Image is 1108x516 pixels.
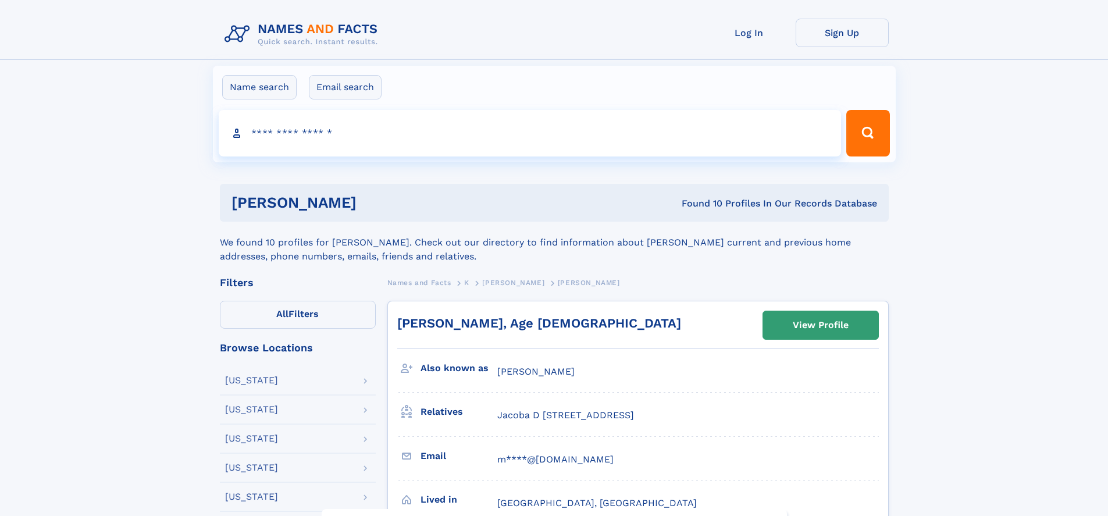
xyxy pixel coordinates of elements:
[309,75,382,99] label: Email search
[225,376,278,385] div: [US_STATE]
[519,197,877,210] div: Found 10 Profiles In Our Records Database
[703,19,796,47] a: Log In
[421,490,497,510] h3: Lived in
[231,195,519,210] h1: [PERSON_NAME]
[225,405,278,414] div: [US_STATE]
[397,316,681,330] a: [PERSON_NAME], Age [DEMOGRAPHIC_DATA]
[846,110,889,156] button: Search Button
[225,463,278,472] div: [US_STATE]
[225,492,278,501] div: [US_STATE]
[464,275,469,290] a: K
[222,75,297,99] label: Name search
[276,308,288,319] span: All
[796,19,889,47] a: Sign Up
[763,311,878,339] a: View Profile
[482,279,544,287] span: [PERSON_NAME]
[220,277,376,288] div: Filters
[219,110,842,156] input: search input
[421,446,497,466] h3: Email
[220,222,889,264] div: We found 10 profiles for [PERSON_NAME]. Check out our directory to find information about [PERSON...
[387,275,451,290] a: Names and Facts
[482,275,544,290] a: [PERSON_NAME]
[220,19,387,50] img: Logo Names and Facts
[421,358,497,378] h3: Also known as
[220,301,376,329] label: Filters
[497,497,697,508] span: [GEOGRAPHIC_DATA], [GEOGRAPHIC_DATA]
[421,402,497,422] h3: Relatives
[793,312,849,339] div: View Profile
[497,409,634,422] a: Jacoba D [STREET_ADDRESS]
[225,434,278,443] div: [US_STATE]
[220,343,376,353] div: Browse Locations
[464,279,469,287] span: K
[558,279,620,287] span: [PERSON_NAME]
[497,366,575,377] span: [PERSON_NAME]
